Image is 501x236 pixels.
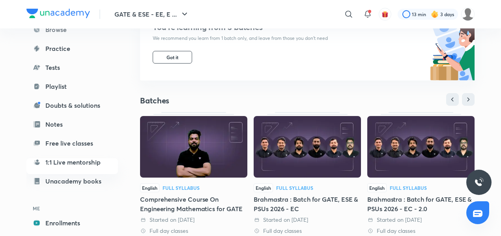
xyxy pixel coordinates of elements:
div: Full Syllabus [276,185,313,190]
div: Full Syllabus [163,185,200,190]
div: Full Syllabus [390,185,427,190]
div: Full day classes [367,227,475,235]
a: Tests [26,60,118,75]
img: avatar [381,11,389,18]
span: English [254,184,273,192]
img: Thumbnail [367,116,475,178]
a: Enrollments [26,215,118,231]
a: Company Logo [26,9,90,20]
img: Thumbnail [140,116,247,178]
a: Unacademy books [26,173,118,189]
div: Started on 29 Aug 2025 [367,216,475,224]
div: Brahmastra : Batch for GATE, ESE & PSUs 2026 - EC - 2.0 [367,195,475,214]
a: Practice [26,41,118,56]
img: ttu [474,178,484,187]
div: Full day classes [140,227,247,235]
div: Brahmastra : Batch for GATE, ESE & PSUs 2026 - EC [254,195,361,214]
h4: Batches [140,96,307,106]
img: Company Logo [26,9,90,18]
h6: ME [26,202,118,215]
a: Notes [26,116,118,132]
button: GATE & ESE - EE, E ... [110,6,194,22]
img: Shambhavi Choubey [461,7,475,21]
h4: You’re learning from 3 batches [153,22,328,32]
button: Got it [153,51,192,64]
div: Started on 17 May 2024 [140,216,247,224]
a: Browse [26,22,118,37]
div: Comprehensive Course On Engineering Mathematics for GATE [140,195,247,214]
a: Free live classes [26,135,118,151]
img: streak [431,10,439,18]
a: Playlist [26,79,118,94]
span: Got it [166,54,178,60]
a: 1:1 Live mentorship [26,154,118,170]
img: Thumbnail [254,116,361,178]
span: English [367,184,387,192]
p: We recommend you learn from 1 batch only, and leave from those you don’t need [153,35,328,41]
a: Doubts & solutions [26,97,118,113]
span: English [140,184,159,192]
button: avatar [379,8,391,21]
div: Started on 30 Jul 2025 [254,216,361,224]
img: batch [430,13,475,81]
div: Full day classes [254,227,361,235]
